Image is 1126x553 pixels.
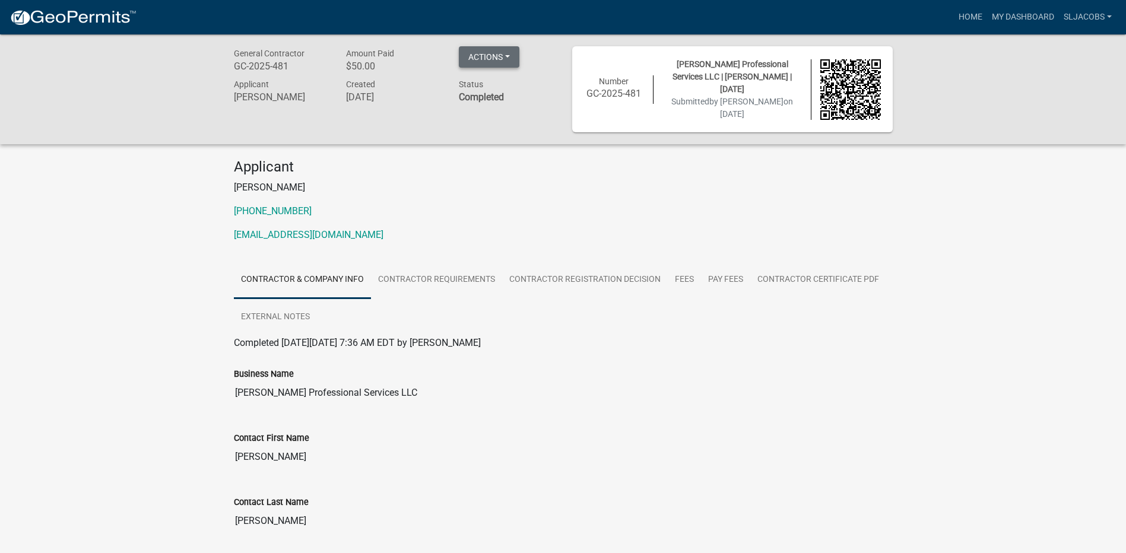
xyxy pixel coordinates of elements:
[668,261,701,299] a: Fees
[820,59,881,120] img: QR code
[234,434,309,443] label: Contact First Name
[954,6,987,28] a: Home
[502,261,668,299] a: Contractor Registration Decision
[234,261,371,299] a: Contractor & Company Info
[709,97,784,106] span: by [PERSON_NAME]
[234,61,329,72] h6: GC-2025-481
[346,91,441,103] h6: [DATE]
[584,88,645,99] h6: GC-2025-481
[459,46,519,68] button: Actions
[371,261,502,299] a: Contractor Requirements
[234,370,294,379] label: Business Name
[234,158,893,176] h4: Applicant
[671,97,793,119] span: Submitted on [DATE]
[599,77,629,86] span: Number
[346,61,441,72] h6: $50.00
[673,59,792,94] span: [PERSON_NAME] Professional Services LLC | [PERSON_NAME] | [DATE]
[701,261,750,299] a: Pay Fees
[234,229,383,240] a: [EMAIL_ADDRESS][DOMAIN_NAME]
[234,298,317,336] a: External Notes
[750,261,886,299] a: Contractor Certificate PDF
[234,180,893,195] p: [PERSON_NAME]
[234,80,269,89] span: Applicant
[234,91,329,103] h6: [PERSON_NAME]
[234,337,481,348] span: Completed [DATE][DATE] 7:36 AM EDT by [PERSON_NAME]
[234,49,305,58] span: General Contractor
[459,80,483,89] span: Status
[1059,6,1117,28] a: Sljacobs
[346,80,375,89] span: Created
[987,6,1059,28] a: My Dashboard
[459,91,504,103] strong: Completed
[346,49,394,58] span: Amount Paid
[234,498,309,507] label: Contact Last Name
[234,205,312,217] a: [PHONE_NUMBER]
